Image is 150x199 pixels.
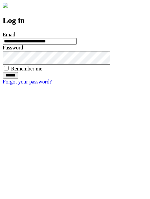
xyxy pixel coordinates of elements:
[3,79,52,84] a: Forgot your password?
[3,16,147,25] h2: Log in
[11,66,42,71] label: Remember me
[3,32,15,37] label: Email
[3,3,8,8] img: logo-4e3dc11c47720685a147b03b5a06dd966a58ff35d612b21f08c02c0306f2b779.png
[3,45,23,50] label: Password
